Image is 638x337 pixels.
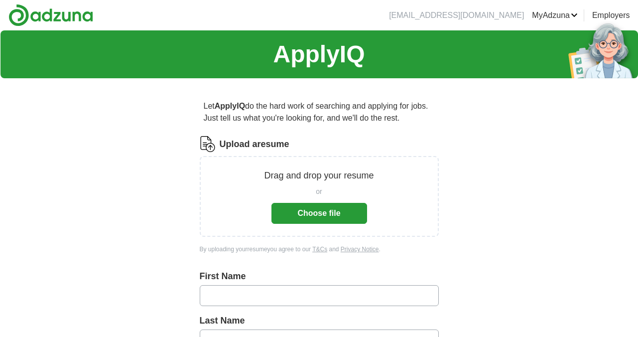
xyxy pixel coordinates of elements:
p: Drag and drop your resume [264,169,374,182]
label: First Name [200,270,439,283]
label: Last Name [200,314,439,328]
span: or [316,186,322,197]
img: CV Icon [200,136,216,152]
h1: ApplyIQ [273,36,365,72]
a: MyAdzuna [532,9,578,21]
img: Adzuna logo [8,4,93,26]
a: Employers [592,9,630,21]
li: [EMAIL_ADDRESS][DOMAIN_NAME] [389,9,524,21]
div: By uploading your resume you agree to our and . [200,245,439,254]
strong: ApplyIQ [215,102,245,110]
label: Upload a resume [220,138,289,151]
button: Choose file [271,203,367,224]
a: Privacy Notice [341,246,379,253]
p: Let do the hard work of searching and applying for jobs. Just tell us what you're looking for, an... [200,96,439,128]
a: T&Cs [312,246,327,253]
